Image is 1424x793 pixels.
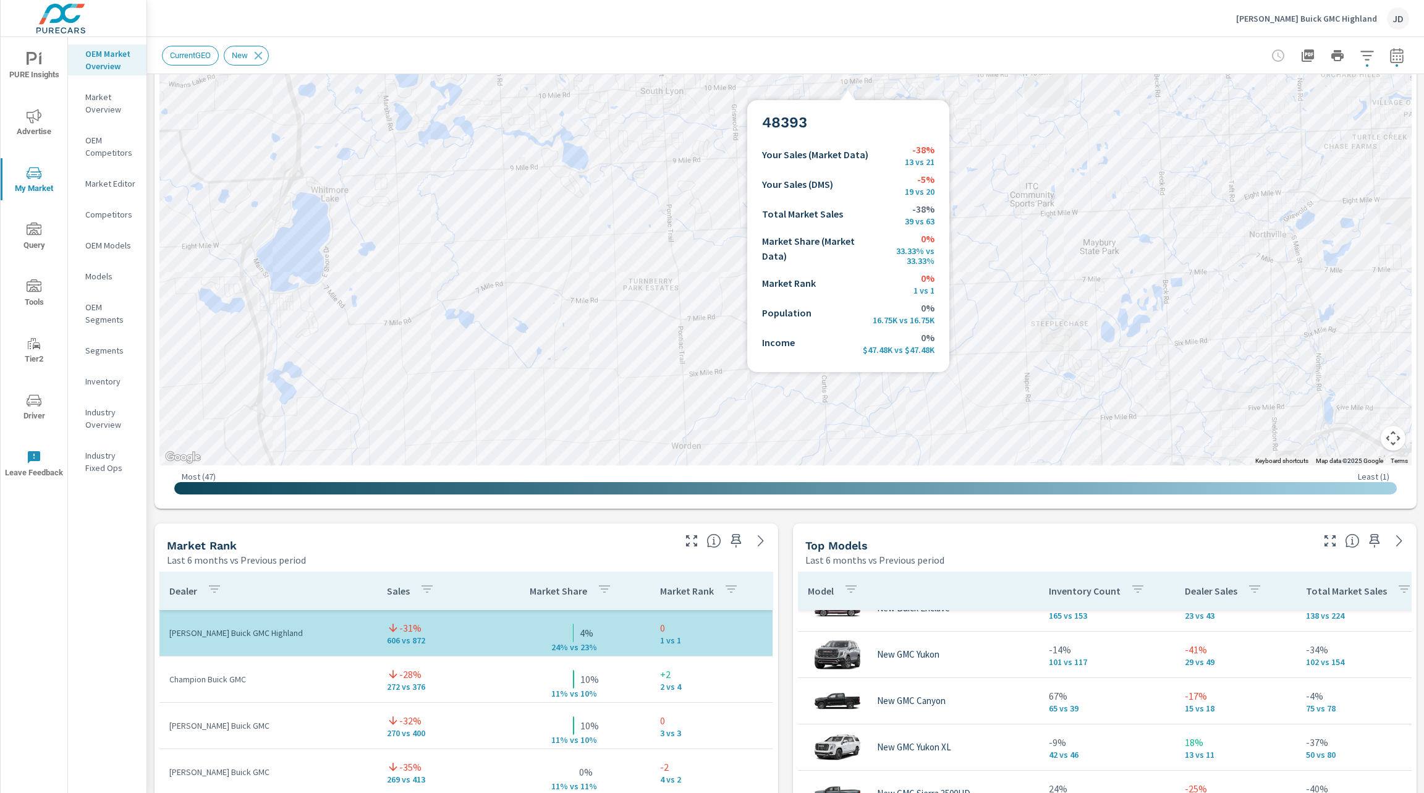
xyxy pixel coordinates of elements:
[182,471,216,482] p: Most ( 47 )
[574,688,604,699] p: s 10%
[169,627,367,639] p: [PERSON_NAME] Buick GMC Highland
[1391,457,1408,464] a: Terms (opens in new tab)
[387,728,486,738] p: 270 vs 400
[68,403,146,434] div: Industry Overview
[85,177,137,190] p: Market Editor
[726,531,746,551] span: Save this to your personalized report
[574,642,604,653] p: s 23%
[1316,457,1383,464] span: Map data ©2025 Google
[542,734,574,745] p: 11% v
[1255,457,1308,465] button: Keyboard shortcuts
[387,774,486,784] p: 269 vs 413
[1381,426,1405,451] button: Map camera controls
[1320,531,1340,551] button: Make Fullscreen
[169,719,367,732] p: [PERSON_NAME] Buick GMC
[1049,689,1165,703] p: 67%
[4,109,64,139] span: Advertise
[1049,703,1165,713] p: 65 vs 39
[224,46,269,66] div: New
[1049,642,1165,657] p: -14%
[85,406,137,431] p: Industry Overview
[85,134,137,159] p: OEM Competitors
[399,667,422,682] p: -28%
[167,553,306,567] p: Last 6 months vs Previous period
[877,742,951,753] p: New GMC Yukon XL
[1185,657,1286,667] p: 29 vs 49
[751,531,771,551] a: See more details in report
[660,774,763,784] p: 4 vs 2
[4,223,64,253] span: Query
[579,765,593,779] p: 0%
[1389,531,1409,551] a: See more details in report
[1185,689,1286,703] p: -17%
[387,585,410,597] p: Sales
[580,672,599,687] p: 10%
[706,533,721,548] span: Market Rank shows you how you rank, in terms of sales, to other dealerships in your market. “Mark...
[68,446,146,477] div: Industry Fixed Ops
[68,372,146,391] div: Inventory
[85,344,137,357] p: Segments
[805,539,868,552] h5: Top Models
[85,239,137,252] p: OEM Models
[1325,43,1350,68] button: Print Report
[877,649,939,660] p: New GMC Yukon
[387,635,486,645] p: 606 vs 872
[399,713,422,728] p: -32%
[1387,7,1409,30] div: JD
[1,37,67,492] div: nav menu
[85,301,137,326] p: OEM Segments
[1049,585,1121,597] p: Inventory Count
[399,621,422,635] p: -31%
[1306,585,1387,597] p: Total Market Sales
[4,52,64,82] span: PURE Insights
[1185,611,1286,621] p: 23 vs 43
[1355,43,1379,68] button: Apply Filters
[580,625,593,640] p: 4%
[4,279,64,310] span: Tools
[1185,642,1286,657] p: -41%
[224,51,255,60] span: New
[1049,750,1165,760] p: 42 vs 46
[542,781,574,792] p: 11% v
[163,51,218,60] span: CurrentGEO
[1236,13,1377,24] p: [PERSON_NAME] Buick GMC Highland
[1185,735,1286,750] p: 18%
[1049,657,1165,667] p: 101 vs 117
[660,682,763,692] p: 2 vs 4
[4,393,64,423] span: Driver
[660,728,763,738] p: 3 vs 3
[68,341,146,360] div: Segments
[68,236,146,255] div: OEM Models
[660,585,714,597] p: Market Rank
[1185,585,1237,597] p: Dealer Sales
[813,636,862,673] img: glamour
[68,131,146,162] div: OEM Competitors
[542,642,574,653] p: 24% v
[85,375,137,388] p: Inventory
[1345,533,1360,548] span: Find the biggest opportunities within your model lineup nationwide. [Source: Market registration ...
[4,166,64,196] span: My Market
[1295,43,1320,68] button: "Export Report to PDF"
[813,729,862,766] img: glamour
[660,621,763,635] p: 0
[169,673,367,685] p: Champion Buick GMC
[574,734,604,745] p: s 10%
[85,48,137,72] p: OEM Market Overview
[682,531,701,551] button: Make Fullscreen
[85,208,137,221] p: Competitors
[1384,43,1409,68] button: Select Date Range
[580,718,599,733] p: 10%
[660,635,763,645] p: 1 vs 1
[660,760,763,774] p: -2
[169,766,367,778] p: [PERSON_NAME] Buick GMC
[1049,735,1165,750] p: -9%
[4,450,64,480] span: Leave Feedback
[167,539,237,552] h5: Market Rank
[808,585,834,597] p: Model
[1358,471,1389,482] p: Least ( 1 )
[813,682,862,719] img: glamour
[399,760,422,774] p: -35%
[530,585,587,597] p: Market Share
[68,267,146,286] div: Models
[4,336,64,367] span: Tier2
